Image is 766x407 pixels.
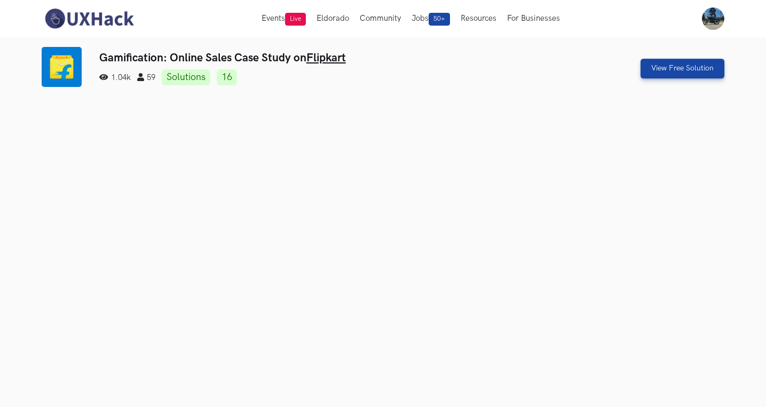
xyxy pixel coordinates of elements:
[217,69,237,85] a: 16
[162,69,210,85] a: Solutions
[702,7,724,30] img: Your profile pic
[429,13,450,26] span: 50+
[137,73,155,82] span: 59
[285,13,306,26] span: Live
[306,51,346,65] a: Flipkart
[99,73,131,82] span: 1.04k
[42,7,137,30] img: UXHack-logo.png
[99,51,551,65] h3: Gamification: Online Sales Case Study on
[641,59,724,78] a: View Free Solution
[42,47,82,87] img: Flipkart logo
